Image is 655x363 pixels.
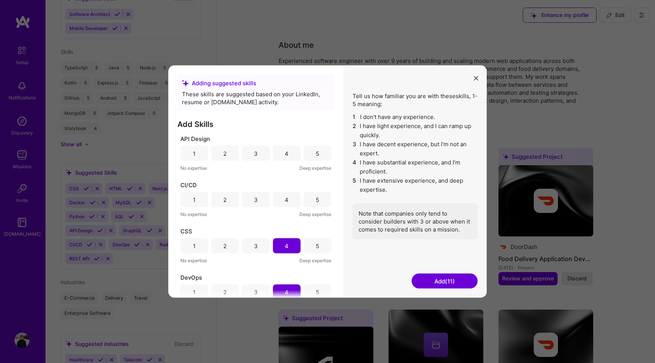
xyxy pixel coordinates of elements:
div: Note that companies only tend to consider builders with 3 or above when it comes to required skil... [353,203,478,239]
div: 5 [316,288,319,296]
span: 4 [353,158,357,176]
li: I have light experience, and I can ramp up quickly. [353,122,478,140]
div: 3 [254,149,258,157]
h3: Add Skills [177,120,334,129]
div: 1 [193,149,196,157]
div: 3 [254,288,258,296]
div: 1 [193,196,196,203]
div: 4 [285,196,288,203]
div: 2 [223,242,227,250]
div: These skills are suggested based on your LinkedIn, resume or [DOMAIN_NAME] activity. [182,90,330,106]
span: Deep expertise [299,210,331,218]
span: No expertise [180,210,207,218]
span: 2 [353,122,357,140]
span: 1 [353,113,357,122]
div: 3 [254,242,258,250]
li: I don't have any experience. [353,113,478,122]
li: I have decent experience, but I'm not an expert. [353,140,478,158]
div: modal [168,66,487,298]
div: Tell us how familiar you are with these skills , 1-5 meaning: [353,92,478,239]
span: No expertise [180,164,207,172]
span: DevOps [180,274,202,282]
span: CI/CD [180,181,197,189]
div: 5 [316,149,319,157]
div: 5 [316,196,319,203]
div: 2 [223,288,227,296]
span: Deep expertise [299,257,331,264]
li: I have extensive experience, and deep expertise. [353,176,478,194]
i: icon SuggestedTeams [182,80,189,86]
div: Adding suggested skills [182,79,330,87]
span: 3 [353,140,357,158]
span: API Design [180,135,210,143]
div: 1 [193,288,196,296]
div: 4 [285,149,288,157]
span: Deep expertise [299,164,331,172]
div: 4 [285,288,288,296]
span: 5 [353,176,357,194]
div: 2 [223,196,227,203]
div: 2 [223,149,227,157]
div: 1 [193,242,196,250]
div: 4 [285,242,288,250]
div: 5 [316,242,319,250]
span: CSS [180,227,192,235]
i: icon Close [474,76,478,80]
span: No expertise [180,257,207,264]
div: 3 [254,196,258,203]
button: Add(11) [412,274,478,289]
li: I have substantial experience, and I’m proficient. [353,158,478,176]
